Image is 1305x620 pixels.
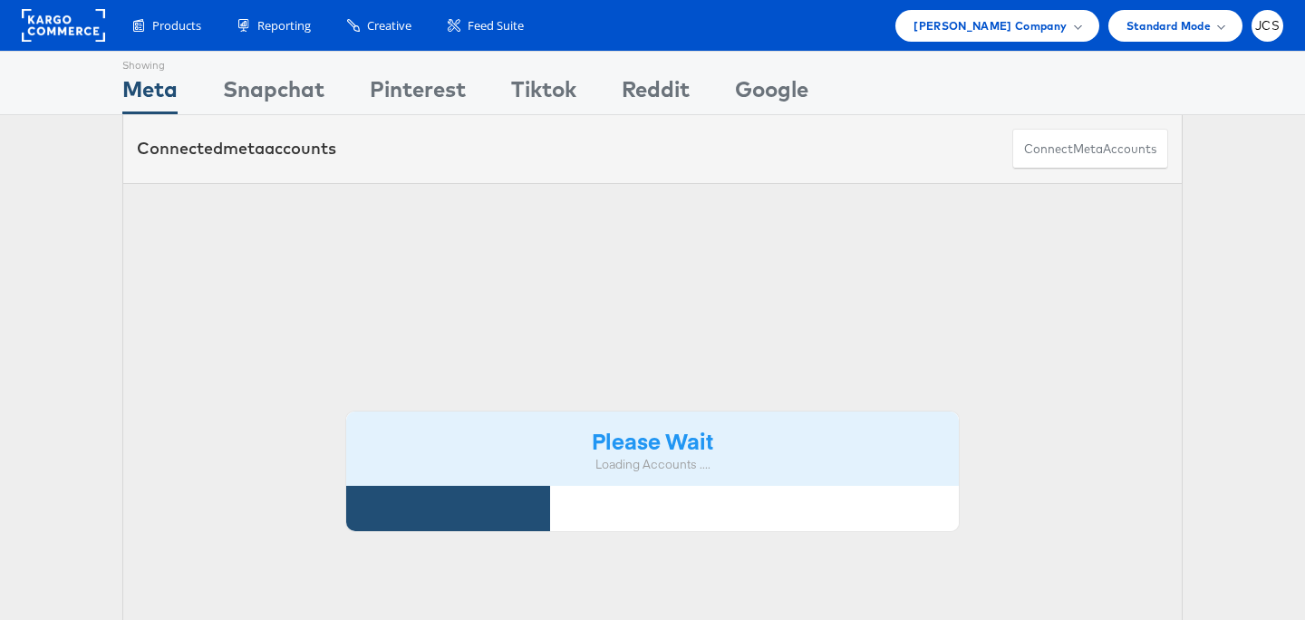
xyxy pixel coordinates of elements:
[137,137,336,160] div: Connected accounts
[122,73,178,114] div: Meta
[511,73,576,114] div: Tiktok
[370,73,466,114] div: Pinterest
[367,17,411,34] span: Creative
[735,73,808,114] div: Google
[122,52,178,73] div: Showing
[1012,129,1168,170] button: ConnectmetaAccounts
[592,425,713,455] strong: Please Wait
[1255,20,1280,32] span: JCS
[223,73,324,114] div: Snapchat
[1073,140,1103,158] span: meta
[913,16,1067,35] span: [PERSON_NAME] Company
[1126,16,1211,35] span: Standard Mode
[468,17,524,34] span: Feed Suite
[152,17,201,34] span: Products
[257,17,311,34] span: Reporting
[360,456,945,473] div: Loading Accounts ....
[223,138,265,159] span: meta
[622,73,690,114] div: Reddit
